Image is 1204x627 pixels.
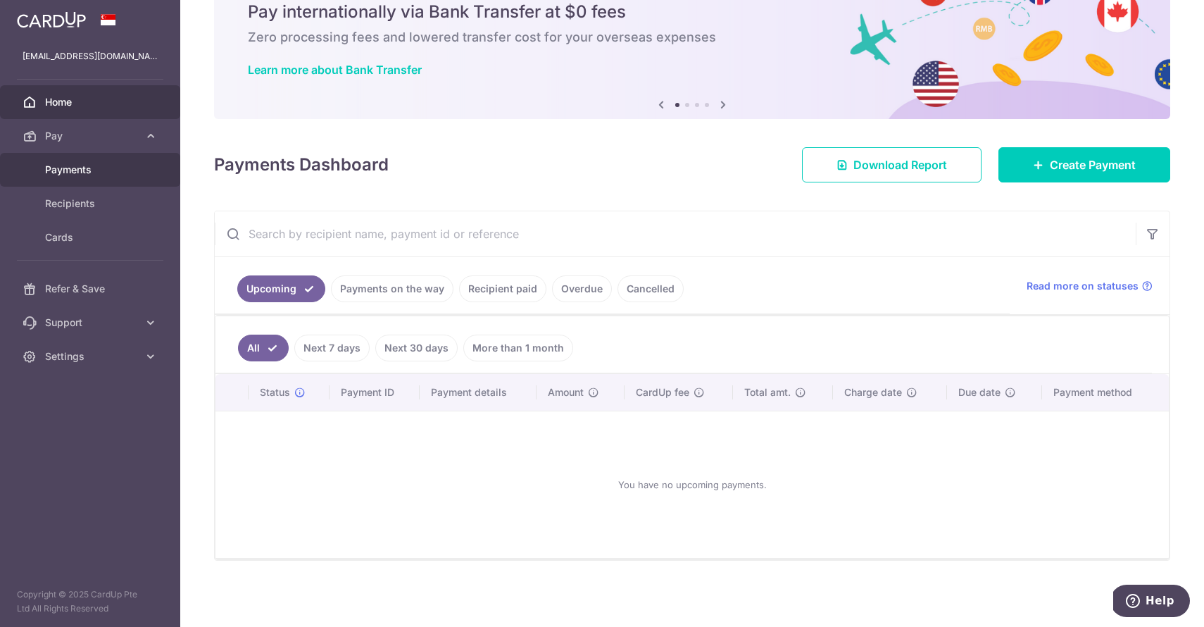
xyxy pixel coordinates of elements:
h6: Zero processing fees and lowered transfer cost for your overseas expenses [248,29,1136,46]
a: More than 1 month [463,335,573,361]
span: Refer & Save [45,282,138,296]
span: Due date [958,385,1001,399]
div: You have no upcoming payments. [232,423,1152,547]
span: Total amt. [744,385,791,399]
a: Learn more about Bank Transfer [248,63,422,77]
th: Payment method [1042,374,1169,411]
a: Upcoming [237,275,325,302]
span: CardUp fee [636,385,689,399]
iframe: Opens a widget where you can find more information [1113,585,1190,620]
a: Recipient paid [459,275,546,302]
span: Home [45,95,138,109]
th: Payment details [420,374,537,411]
a: Overdue [552,275,612,302]
span: Amount [548,385,584,399]
img: CardUp [17,11,86,28]
h5: Pay internationally via Bank Transfer at $0 fees [248,1,1136,23]
p: [EMAIL_ADDRESS][DOMAIN_NAME] [23,49,158,63]
a: Next 30 days [375,335,458,361]
span: Read more on statuses [1027,279,1139,293]
span: Settings [45,349,138,364]
a: Create Payment [998,147,1170,182]
input: Search by recipient name, payment id or reference [215,211,1136,256]
a: Payments on the way [331,275,453,302]
a: Next 7 days [294,335,370,361]
span: Cards [45,230,138,244]
a: Cancelled [617,275,684,302]
span: Download Report [853,156,947,173]
a: All [238,335,289,361]
span: Status [260,385,290,399]
th: Payment ID [330,374,420,411]
span: Create Payment [1050,156,1136,173]
span: Pay [45,129,138,143]
a: Download Report [802,147,982,182]
h4: Payments Dashboard [214,152,389,178]
span: Recipients [45,197,138,211]
a: Read more on statuses [1027,279,1153,293]
span: Support [45,316,138,330]
span: Payments [45,163,138,177]
span: Charge date [844,385,902,399]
